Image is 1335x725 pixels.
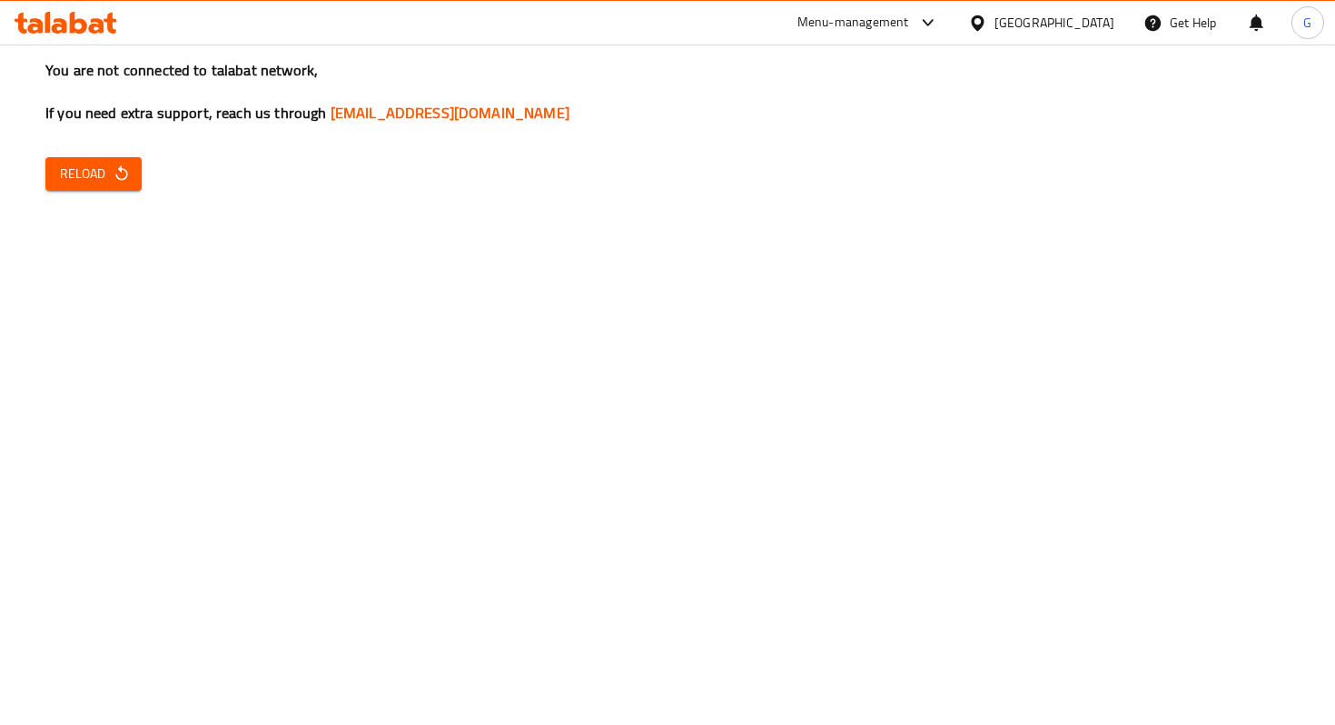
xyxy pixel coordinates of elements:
button: Reload [45,157,142,191]
div: Menu-management [797,12,909,34]
div: [GEOGRAPHIC_DATA] [994,13,1114,33]
a: [EMAIL_ADDRESS][DOMAIN_NAME] [331,99,569,126]
h3: You are not connected to talabat network, If you need extra support, reach us through [45,60,1290,124]
span: Reload [60,163,127,185]
span: G [1303,13,1311,33]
